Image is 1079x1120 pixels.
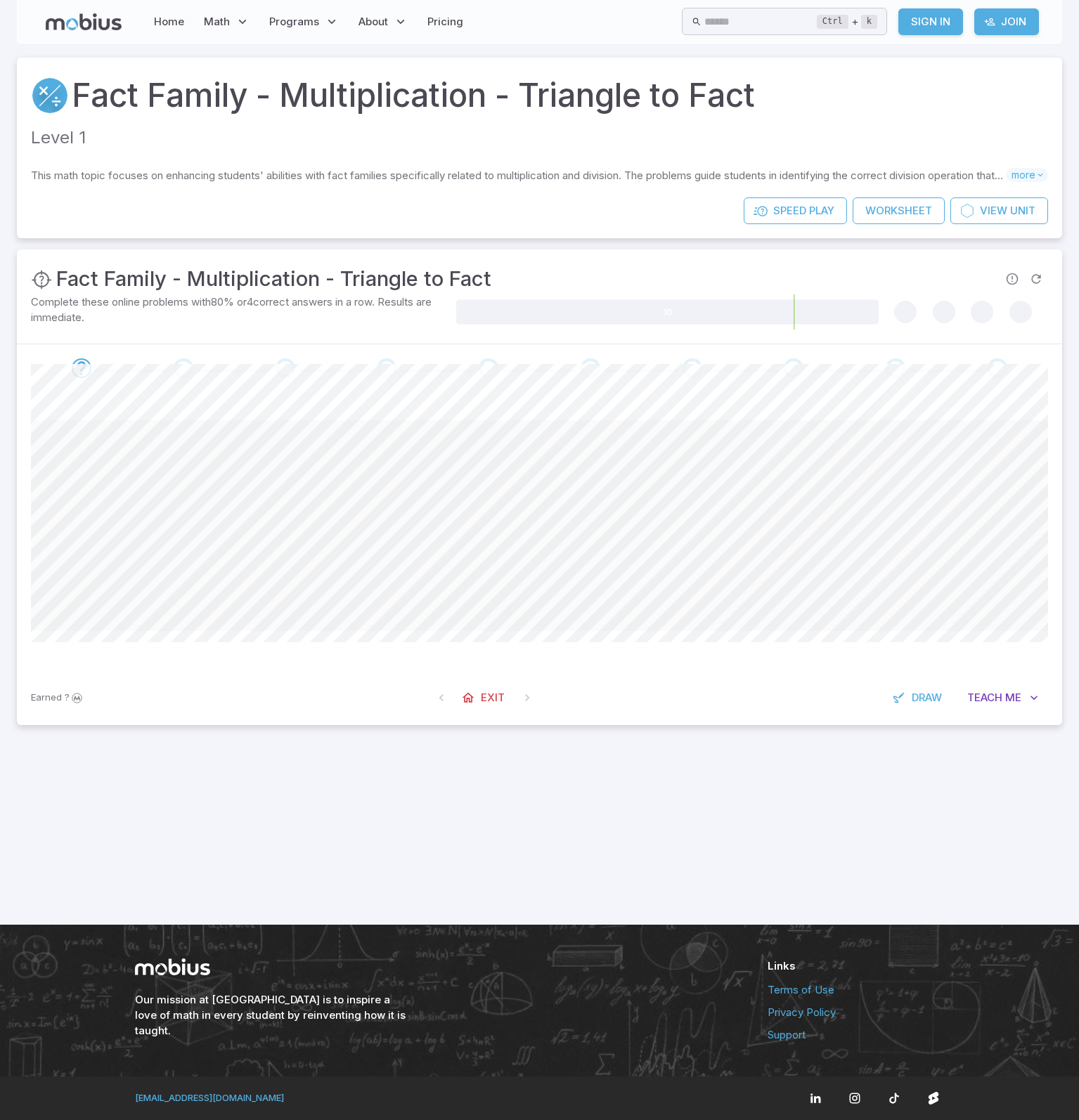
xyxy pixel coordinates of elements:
[31,294,453,325] p: Complete these online problems with 80 % or 4 correct answers in a row. Results are immediate.
[817,15,848,29] kbd: Ctrl
[988,358,1007,378] div: Go to the next question
[817,13,877,30] div: +
[744,197,847,224] a: SpeedPlay
[174,358,193,378] div: Go to the next question
[886,358,905,378] div: Go to the next question
[150,6,188,38] a: Home
[72,72,755,119] a: Fact Family - Multiplication - Triangle to Fact
[967,690,1002,705] span: Teach
[898,8,963,35] a: Sign In
[72,358,91,378] div: Go to the next question
[768,1005,945,1020] a: Privacy Policy
[861,15,877,29] kbd: k
[768,1027,945,1043] a: Support
[454,684,515,711] a: Exit
[31,168,1006,183] p: This math topic focuses on enhancing students' abilities with fact families specifically related ...
[65,691,70,705] span: ?
[809,203,834,219] span: Play
[135,1092,284,1103] a: [EMAIL_ADDRESS][DOMAIN_NAME]
[1005,690,1021,705] span: Me
[683,358,702,378] div: Go to the next question
[581,358,600,378] div: Go to the next question
[1000,267,1024,291] span: Report an issue with the question
[377,358,396,378] div: Go to the next question
[950,197,1048,224] a: ViewUnit
[423,6,467,38] a: Pricing
[31,691,84,705] p: Sign In to earn Mobius dollars
[31,691,62,705] span: Earned
[204,14,230,30] span: Math
[31,77,69,115] a: Multiply/Divide
[768,982,945,998] a: Terms of Use
[479,358,498,378] div: Go to the next question
[269,14,319,30] span: Programs
[56,263,491,294] h3: Fact Family - Multiplication - Triangle to Fact
[980,203,1007,219] span: View
[1024,267,1048,291] span: Refresh Question
[768,958,945,974] h6: Links
[276,358,295,378] div: Go to the next question
[773,203,806,219] span: Speed
[912,690,942,705] span: Draw
[957,684,1048,711] button: TeachMe
[1010,203,1035,219] span: Unit
[135,992,409,1038] h6: Our mission at [GEOGRAPHIC_DATA] is to inspire a love of math in every student by reinventing how...
[31,125,1048,151] p: Level 1
[784,358,803,378] div: Go to the next question
[974,8,1039,35] a: Join
[429,685,454,710] span: On First Question
[885,684,952,711] button: Draw
[853,197,945,224] a: Worksheet
[481,690,505,705] span: Exit
[515,685,540,710] span: On Latest Question
[358,14,388,30] span: About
